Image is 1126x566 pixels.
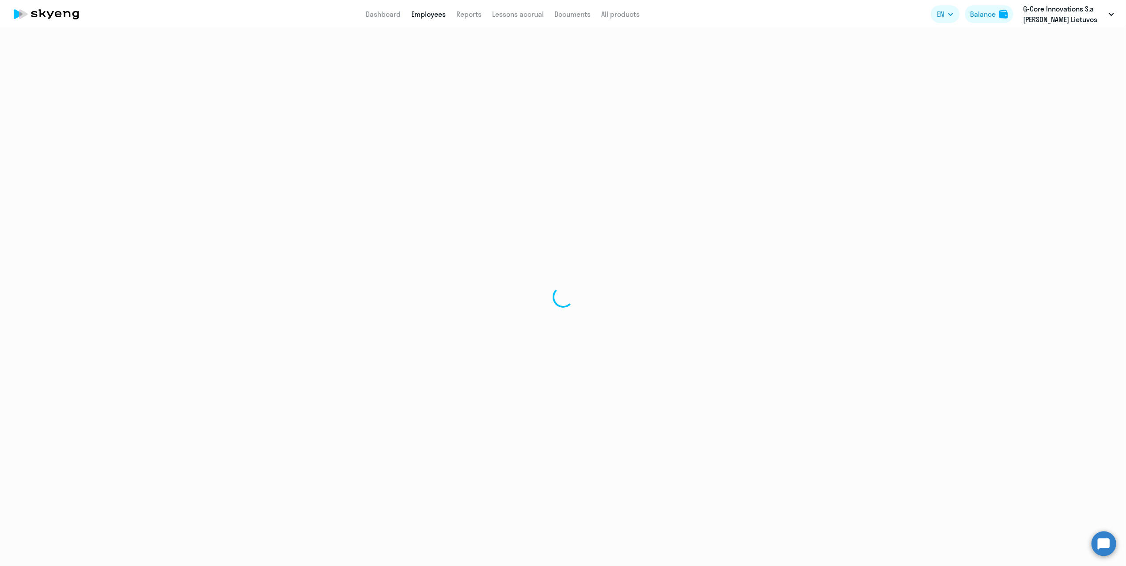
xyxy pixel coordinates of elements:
a: Documents [554,10,591,19]
a: Dashboard [366,10,401,19]
span: EN [937,9,944,19]
a: All products [601,10,640,19]
a: Lessons accrual [492,10,544,19]
div: Balance [970,9,996,19]
p: G-Core Innovations S.a [PERSON_NAME] Lietuvos filialas, G-core [1023,4,1105,25]
button: Balancebalance [965,5,1013,23]
a: Employees [411,10,446,19]
a: Reports [456,10,481,19]
img: balance [999,10,1008,19]
button: G-Core Innovations S.a [PERSON_NAME] Lietuvos filialas, G-core [1019,4,1118,25]
button: EN [931,5,959,23]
